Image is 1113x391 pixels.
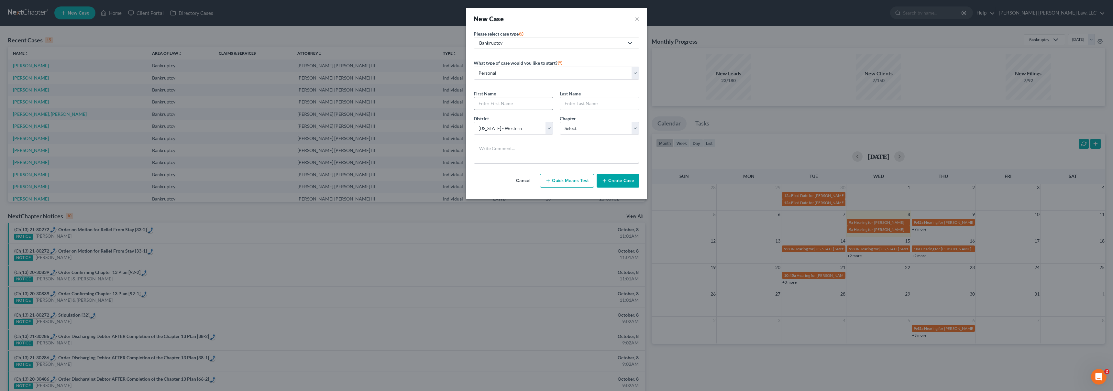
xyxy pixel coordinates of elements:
[635,14,639,23] button: ×
[474,116,489,121] span: District
[474,97,553,110] input: Enter First Name
[479,40,623,46] div: Bankruptcy
[1091,369,1107,385] iframe: Intercom live chat
[474,59,563,67] label: What type of case would you like to start?
[474,31,519,37] span: Please select case type
[560,97,639,110] input: Enter Last Name
[474,15,504,23] strong: New Case
[560,91,581,96] span: Last Name
[509,174,537,187] button: Cancel
[474,91,496,96] span: First Name
[540,174,594,188] button: Quick Means Test
[560,116,576,121] span: Chapter
[597,174,639,188] button: Create Case
[1104,369,1109,374] span: 2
